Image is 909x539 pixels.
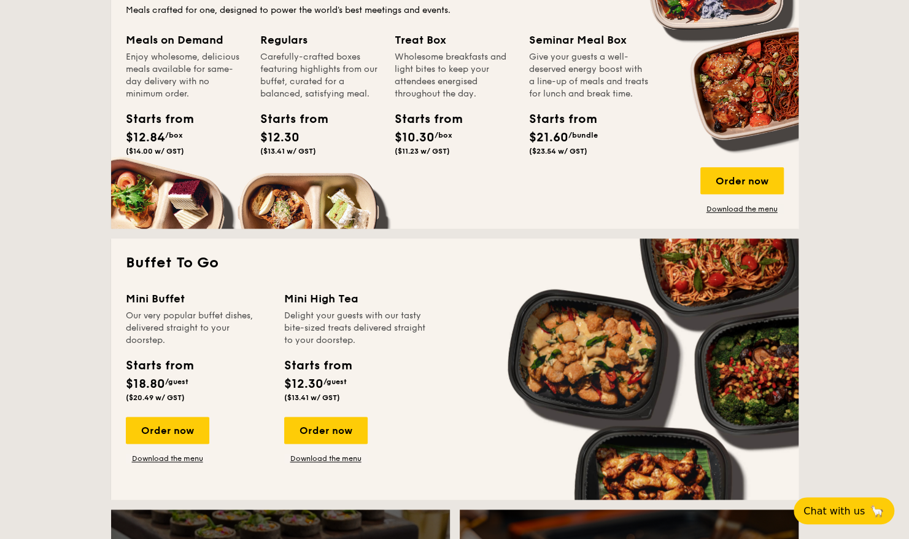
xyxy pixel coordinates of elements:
span: ($23.54 w/ GST) [529,147,587,155]
div: Our very popular buffet dishes, delivered straight to your doorstep. [126,310,269,347]
div: Starts from [126,356,193,375]
div: Treat Box [395,31,514,49]
span: $12.30 [284,377,323,391]
span: /guest [165,377,188,386]
span: $18.80 [126,377,165,391]
div: Enjoy wholesome, delicious meals available for same-day delivery with no minimum order. [126,51,246,100]
a: Download the menu [126,454,209,463]
span: /box [165,131,183,140]
span: $10.30 [395,130,435,145]
span: $12.84 [126,130,165,145]
div: Meals on Demand [126,31,246,49]
a: Download the menu [284,454,368,463]
span: ($11.23 w/ GST) [395,147,450,155]
span: ($13.41 w/ GST) [284,393,340,402]
span: ($20.49 w/ GST) [126,393,185,402]
div: Seminar Meal Box [529,31,649,49]
button: Chat with us🦙 [794,497,894,524]
div: Starts from [395,110,450,128]
div: Mini High Tea [284,290,428,307]
span: 🦙 [870,504,884,518]
div: Order now [126,417,209,444]
div: Order now [700,167,784,194]
div: Order now [284,417,368,444]
a: Download the menu [700,204,784,214]
span: /bundle [568,131,598,140]
span: /guest [323,377,347,386]
span: $21.60 [529,130,568,145]
div: Regulars [260,31,380,49]
div: Delight your guests with our tasty bite-sized treats delivered straight to your doorstep. [284,310,428,347]
div: Mini Buffet [126,290,269,307]
div: Starts from [529,110,584,128]
div: Starts from [284,356,351,375]
h2: Buffet To Go [126,253,784,273]
div: Starts from [260,110,315,128]
div: Wholesome breakfasts and light bites to keep your attendees energised throughout the day. [395,51,514,100]
span: ($14.00 w/ GST) [126,147,184,155]
div: Starts from [126,110,181,128]
div: Carefully-crafted boxes featuring highlights from our buffet, curated for a balanced, satisfying ... [260,51,380,100]
span: ($13.41 w/ GST) [260,147,316,155]
div: Give your guests a well-deserved energy boost with a line-up of meals and treats for lunch and br... [529,51,649,100]
div: Meals crafted for one, designed to power the world's best meetings and events. [126,4,784,17]
span: /box [435,131,452,140]
span: Chat with us [803,505,865,517]
span: $12.30 [260,130,300,145]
